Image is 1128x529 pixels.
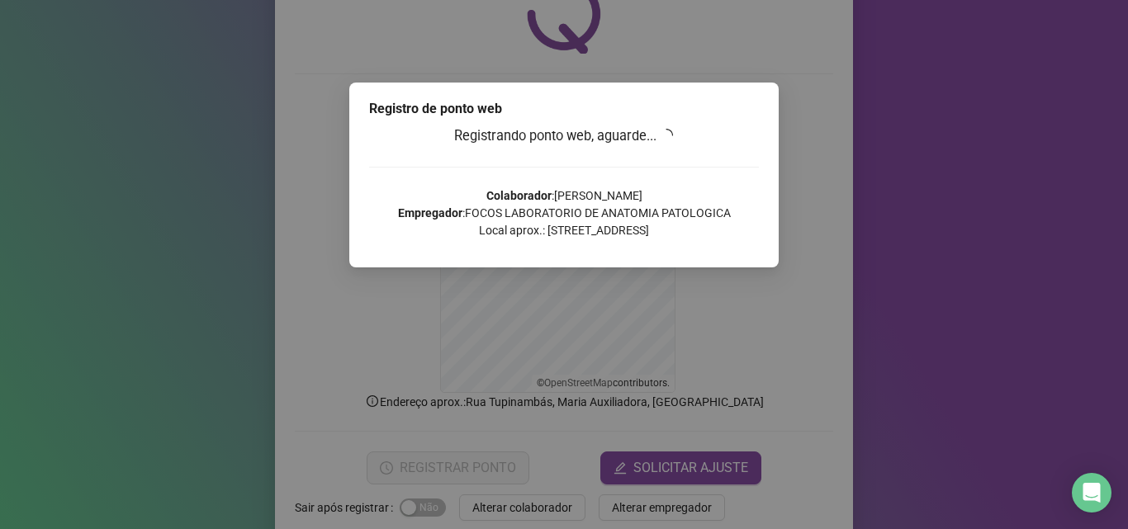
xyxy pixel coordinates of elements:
div: Registro de ponto web [369,99,759,119]
div: Open Intercom Messenger [1072,473,1111,512]
p: : [PERSON_NAME] : FOCOS LABORATORIO DE ANATOMIA PATOLOGICA Local aprox.: [STREET_ADDRESS] [369,187,759,239]
h3: Registrando ponto web, aguarde... [369,125,759,147]
strong: Empregador [398,206,462,220]
strong: Colaborador [486,189,552,202]
span: loading [658,127,675,144]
